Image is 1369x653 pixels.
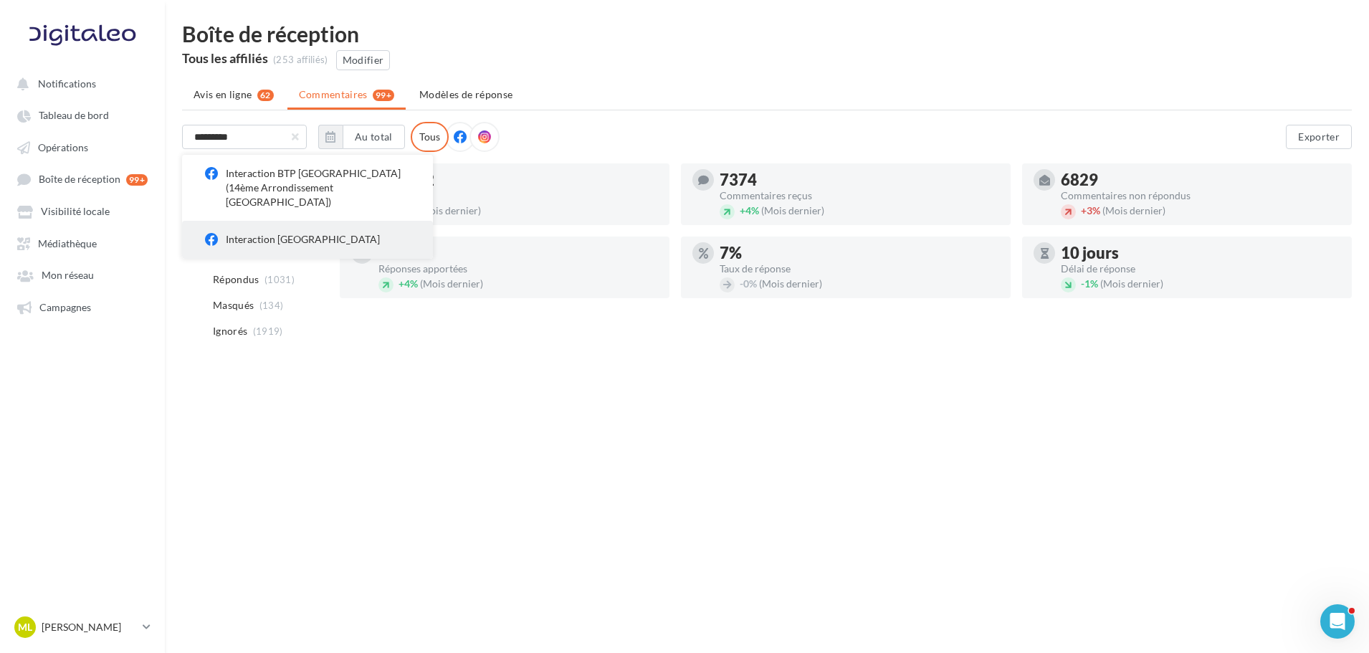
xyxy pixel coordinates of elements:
a: ML [PERSON_NAME] [11,614,153,641]
div: 7374 [720,172,999,188]
button: Interaction BTP [GEOGRAPHIC_DATA] (14ème Arrondissement [GEOGRAPHIC_DATA]) [182,155,433,221]
span: (Mois dernier) [759,277,822,290]
div: Tous les affiliés [182,52,268,65]
span: Répondus [213,272,259,287]
span: Mon réseau [42,270,94,282]
div: Interaction [GEOGRAPHIC_DATA] [226,232,409,247]
iframe: Intercom live chat [1320,604,1355,639]
span: Médiathèque [38,237,97,249]
span: - [1081,277,1084,290]
span: Notifications [38,77,96,90]
span: Tableau de bord [39,110,109,122]
span: 1% [1081,277,1098,290]
span: Ignorés [213,324,247,338]
button: Modifier [336,50,391,70]
div: Abonnés [378,191,658,201]
span: Opérations [38,141,88,153]
span: (Mois dernier) [1102,204,1165,216]
button: Au total [318,125,405,149]
div: Commentaires reçus [720,191,999,201]
div: Boîte de réception [182,23,1352,44]
span: (Mois dernier) [1100,277,1163,290]
span: (Mois dernier) [761,204,824,216]
div: 62 [257,90,274,101]
span: 4% [740,204,759,216]
p: [PERSON_NAME] [42,620,137,634]
div: 6829 [1061,172,1340,188]
button: Exporter [1286,125,1352,149]
span: 3% [1081,204,1100,216]
span: - [740,277,743,290]
div: Taux de réponse [720,264,999,274]
span: 0% [740,277,757,290]
button: Au total [343,125,405,149]
div: Interaction BTP [GEOGRAPHIC_DATA] (14ème Arrondissement [GEOGRAPHIC_DATA]) [226,166,409,209]
div: (253 affiliés) [273,54,328,67]
a: Opérations [9,134,156,160]
a: Visibilité locale [9,198,156,224]
a: Tableau de bord [9,102,156,128]
span: Avis en ligne [194,87,252,102]
span: (1031) [264,274,295,285]
button: Notifications [9,70,151,96]
span: + [1081,204,1087,216]
a: Mon réseau [9,262,156,287]
span: ML [18,620,32,634]
span: 4% [399,277,418,290]
span: Modèles de réponse [419,88,512,100]
span: (1919) [253,325,283,337]
a: Campagnes [9,294,156,320]
div: 164402 [378,172,658,188]
div: 10 jours [1061,245,1340,261]
div: 7% [720,245,999,261]
span: + [399,277,404,290]
div: Délai de réponse [1061,264,1340,274]
div: 99+ [126,174,148,186]
span: Masqués [213,298,254,313]
span: Boîte de réception [39,173,120,186]
button: Interaction [GEOGRAPHIC_DATA] [182,221,433,259]
div: Réponses apportées [378,264,658,274]
a: Boîte de réception 99+ [9,166,156,192]
span: (134) [259,300,284,311]
div: Commentaires non répondus [1061,191,1340,201]
span: Campagnes [39,301,91,313]
span: Visibilité locale [41,206,110,218]
span: (Mois dernier) [420,277,483,290]
div: 545 [378,245,658,261]
span: + [740,204,745,216]
div: Tous [411,122,449,152]
span: (Mois dernier) [418,204,481,216]
a: Médiathèque [9,230,156,256]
